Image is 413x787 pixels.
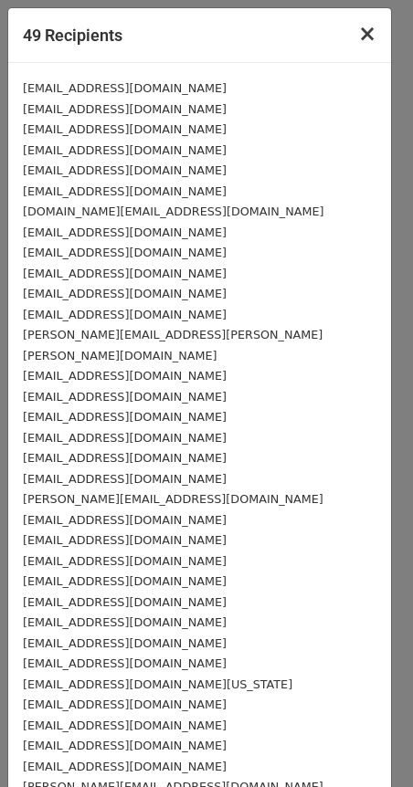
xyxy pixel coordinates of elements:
[23,451,227,465] small: [EMAIL_ADDRESS][DOMAIN_NAME]
[23,23,122,47] h5: 49 Recipients
[23,184,227,198] small: [EMAIL_ADDRESS][DOMAIN_NAME]
[23,328,323,362] small: [PERSON_NAME][EMAIL_ADDRESS][PERSON_NAME][PERSON_NAME][DOMAIN_NAME]
[23,308,227,321] small: [EMAIL_ADDRESS][DOMAIN_NAME]
[23,492,323,506] small: [PERSON_NAME][EMAIL_ADDRESS][DOMAIN_NAME]
[23,226,227,239] small: [EMAIL_ADDRESS][DOMAIN_NAME]
[23,677,292,691] small: [EMAIL_ADDRESS][DOMAIN_NAME][US_STATE]
[23,369,227,383] small: [EMAIL_ADDRESS][DOMAIN_NAME]
[23,287,227,300] small: [EMAIL_ADDRESS][DOMAIN_NAME]
[322,699,413,787] iframe: Chat Widget
[23,615,227,629] small: [EMAIL_ADDRESS][DOMAIN_NAME]
[23,410,227,424] small: [EMAIL_ADDRESS][DOMAIN_NAME]
[23,163,227,177] small: [EMAIL_ADDRESS][DOMAIN_NAME]
[23,246,227,259] small: [EMAIL_ADDRESS][DOMAIN_NAME]
[23,574,227,588] small: [EMAIL_ADDRESS][DOMAIN_NAME]
[23,122,227,136] small: [EMAIL_ADDRESS][DOMAIN_NAME]
[23,656,227,670] small: [EMAIL_ADDRESS][DOMAIN_NAME]
[23,102,227,116] small: [EMAIL_ADDRESS][DOMAIN_NAME]
[23,513,227,527] small: [EMAIL_ADDRESS][DOMAIN_NAME]
[23,472,227,486] small: [EMAIL_ADDRESS][DOMAIN_NAME]
[23,81,227,95] small: [EMAIL_ADDRESS][DOMAIN_NAME]
[23,390,227,404] small: [EMAIL_ADDRESS][DOMAIN_NAME]
[322,699,413,787] div: 聊天小组件
[23,698,227,711] small: [EMAIL_ADDRESS][DOMAIN_NAME]
[23,636,227,650] small: [EMAIL_ADDRESS][DOMAIN_NAME]
[23,719,227,732] small: [EMAIL_ADDRESS][DOMAIN_NAME]
[344,8,391,59] button: Close
[23,760,227,773] small: [EMAIL_ADDRESS][DOMAIN_NAME]
[23,595,227,609] small: [EMAIL_ADDRESS][DOMAIN_NAME]
[23,143,227,157] small: [EMAIL_ADDRESS][DOMAIN_NAME]
[358,21,376,47] span: ×
[23,533,227,547] small: [EMAIL_ADDRESS][DOMAIN_NAME]
[23,267,227,280] small: [EMAIL_ADDRESS][DOMAIN_NAME]
[23,205,323,218] small: [DOMAIN_NAME][EMAIL_ADDRESS][DOMAIN_NAME]
[23,739,227,752] small: [EMAIL_ADDRESS][DOMAIN_NAME]
[23,554,227,568] small: [EMAIL_ADDRESS][DOMAIN_NAME]
[23,431,227,445] small: [EMAIL_ADDRESS][DOMAIN_NAME]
